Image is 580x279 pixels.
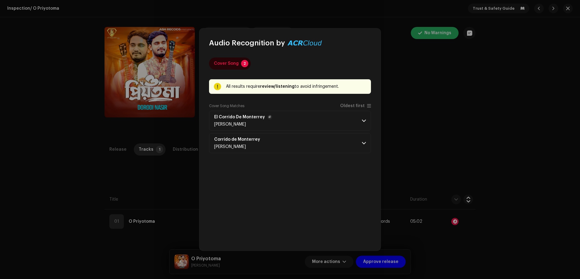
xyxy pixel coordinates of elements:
div: All results require to avoid infringement. [226,83,366,90]
span: Audio Recognition by [209,38,285,48]
span: Oldest first [340,104,365,108]
strong: El Corrido De Monterrey [214,115,265,120]
span: Pedro Infante [214,145,246,149]
p-accordion-header: Corrido de Monterrey[PERSON_NAME] [209,133,371,153]
label: Cover Song Matches [209,103,244,108]
span: Lalo Mora [214,122,246,126]
strong: Corrido de Monterrey [214,137,260,142]
span: Corrido de Monterrey [214,137,267,142]
p-togglebutton: Oldest first [340,103,371,108]
strong: review/listening [260,84,295,89]
div: Cover Song [214,57,239,70]
p-badge: 2 [241,60,248,67]
p-accordion-header: El Corrido De Monterrey[PERSON_NAME] [209,111,371,131]
span: El Corrido De Monterrey [214,115,272,120]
